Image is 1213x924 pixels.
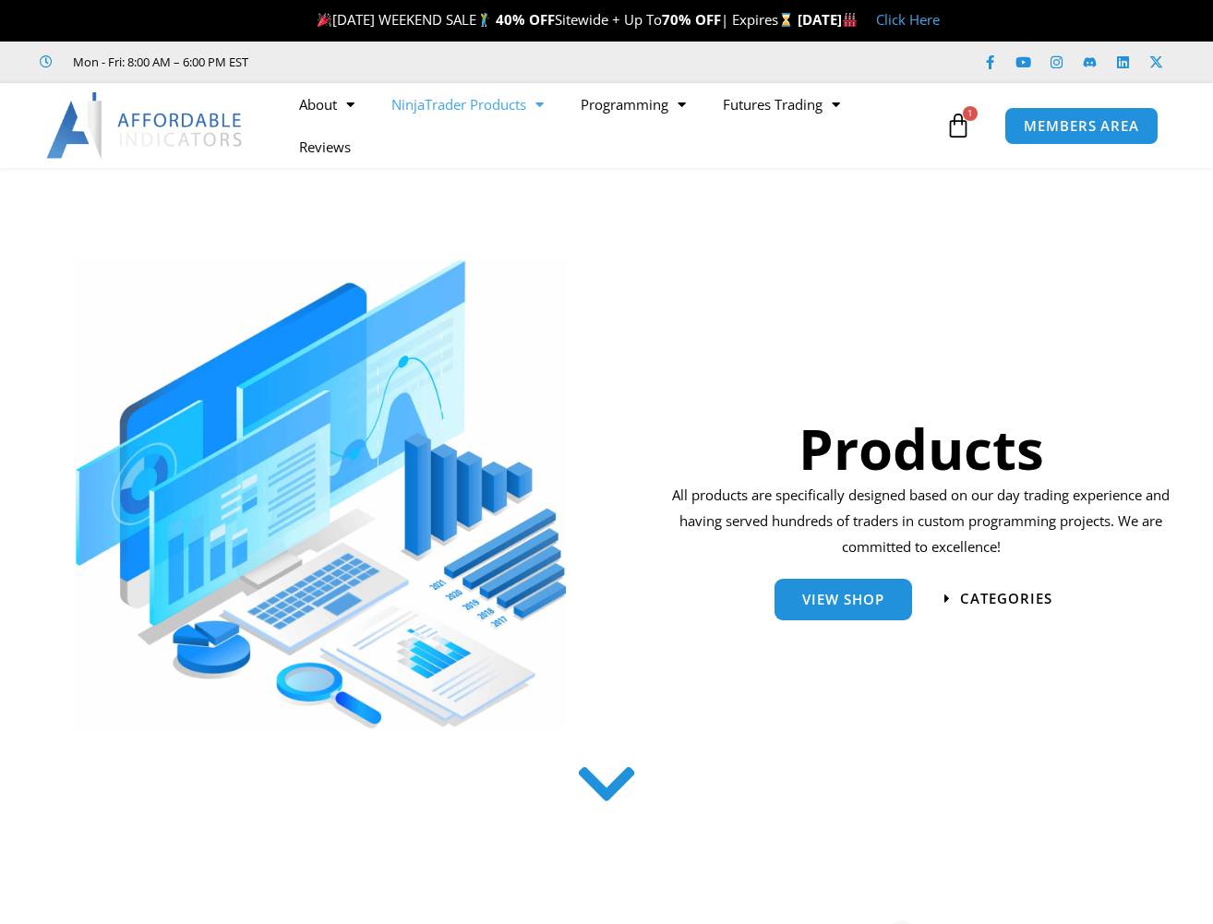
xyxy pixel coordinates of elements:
[666,483,1176,560] p: All products are specifically designed based on our day trading experience and having served hund...
[918,99,999,152] a: 1
[662,10,721,29] strong: 70% OFF
[775,579,912,620] a: View Shop
[318,13,331,27] img: 🎉
[963,106,978,121] span: 1
[779,13,793,27] img: ⌛
[843,13,857,27] img: 🏭
[666,410,1176,487] h1: Products
[802,593,884,606] span: View Shop
[798,10,858,29] strong: [DATE]
[960,592,1052,606] span: categories
[281,126,369,168] a: Reviews
[562,83,704,126] a: Programming
[944,592,1052,606] a: categories
[496,10,555,29] strong: 40% OFF
[281,83,373,126] a: About
[477,13,491,27] img: 🏌️‍♂️
[1004,107,1159,145] a: MEMBERS AREA
[876,10,940,29] a: Click Here
[46,92,245,159] img: LogoAI | Affordable Indicators – NinjaTrader
[68,51,248,73] span: Mon - Fri: 8:00 AM – 6:00 PM EST
[76,260,566,728] img: ProductsSection scaled | Affordable Indicators – NinjaTrader
[281,83,941,168] nav: Menu
[313,10,798,29] span: [DATE] WEEKEND SALE Sitewide + Up To | Expires
[274,53,551,71] iframe: Customer reviews powered by Trustpilot
[373,83,562,126] a: NinjaTrader Products
[704,83,859,126] a: Futures Trading
[1024,119,1139,133] span: MEMBERS AREA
